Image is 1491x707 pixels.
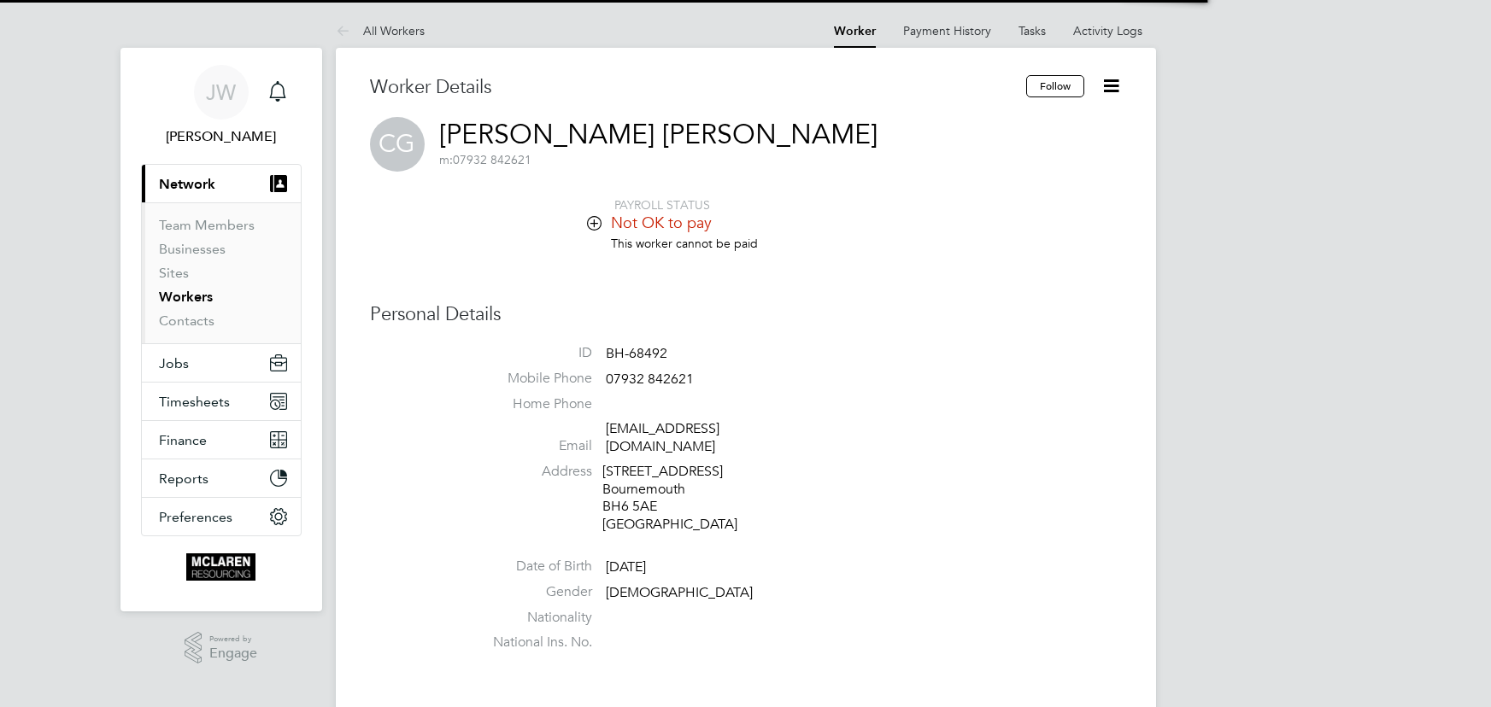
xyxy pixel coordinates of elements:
[473,558,592,576] label: Date of Birth
[159,217,255,233] a: Team Members
[903,23,991,38] a: Payment History
[439,152,453,167] span: m:
[142,383,301,420] button: Timesheets
[159,432,207,448] span: Finance
[473,344,592,362] label: ID
[206,81,236,103] span: JW
[209,646,257,661] span: Engage
[611,213,712,232] span: Not OK to pay
[606,558,646,576] span: [DATE]
[439,152,531,167] span: 07932 842621
[159,265,189,281] a: Sites
[142,165,301,202] button: Network
[606,584,753,601] span: [DEMOGRAPHIC_DATA]
[141,553,302,581] a: Go to home page
[1026,75,1084,97] button: Follow
[370,75,1026,100] h3: Worker Details
[606,371,694,388] span: 07932 842621
[473,634,592,651] label: National Ins. No.
[120,48,322,611] nav: Main navigation
[834,24,876,38] a: Worker
[141,65,302,147] a: JW[PERSON_NAME]
[336,23,425,38] a: All Workers
[611,236,758,251] span: This worker cannot be paid
[370,117,425,172] span: CG
[159,394,230,410] span: Timesheets
[142,344,301,382] button: Jobs
[159,313,214,329] a: Contacts
[1073,23,1142,38] a: Activity Logs
[159,355,189,371] span: Jobs
[159,509,232,525] span: Preferences
[473,583,592,601] label: Gender
[142,421,301,459] button: Finance
[606,420,719,455] a: [EMAIL_ADDRESS][DOMAIN_NAME]
[606,345,667,362] span: BH-68492
[602,463,765,534] div: [STREET_ADDRESS] Bournemouth BH6 5AE [GEOGRAPHIC_DATA]
[159,176,215,192] span: Network
[186,553,255,581] img: mclaren-logo-retina.png
[370,302,1122,327] h3: Personal Details
[185,632,257,664] a: Powered byEngage
[141,126,302,147] span: Jane Weitzman
[473,609,592,627] label: Nationality
[473,463,592,481] label: Address
[473,395,592,413] label: Home Phone
[1018,23,1046,38] a: Tasks
[142,202,301,343] div: Network
[439,118,878,151] a: [PERSON_NAME] [PERSON_NAME]
[473,437,592,455] label: Email
[473,370,592,388] label: Mobile Phone
[159,289,213,305] a: Workers
[209,632,257,646] span: Powered by
[614,197,710,213] span: PAYROLL STATUS
[142,459,301,497] button: Reports
[159,470,208,487] span: Reports
[142,498,301,535] button: Preferences
[159,241,226,257] a: Businesses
